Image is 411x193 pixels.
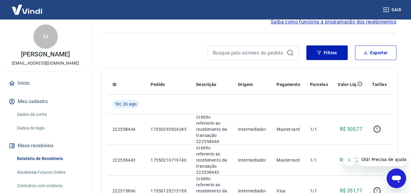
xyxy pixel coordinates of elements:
p: 17550293924283 [151,126,186,132]
iframe: Botão para abrir a janela de mensagens [387,169,406,188]
p: Crédito referente ao recebimento da transação 222558444 [196,114,228,145]
p: Descrição [196,81,217,88]
img: Vindi [7,0,47,19]
p: Mastercard [277,126,300,132]
p: Intermediador [238,126,267,132]
input: Busque pelo número do pedido [213,48,284,57]
iframe: Mensagem da empresa [358,153,406,166]
button: Sair [382,4,404,16]
button: Meus recebíveis [7,139,84,152]
button: Filtros [306,45,348,60]
a: Contratos com credores [15,180,84,192]
span: Olá! Precisa de ajuda? [4,4,51,9]
iframe: Fechar mensagem [343,154,355,166]
p: R$ 300,77 [340,126,363,133]
p: 17550216719746 [151,157,186,163]
button: Exportar [355,45,396,60]
span: Ter, 26 ago [115,101,137,107]
a: Dados da conta [15,108,84,121]
a: Saiba como funciona a programação dos recebimentos [271,18,396,26]
p: ID [113,81,117,88]
p: Mastercard [277,157,300,163]
p: Pedido [151,81,165,88]
a: Dados de login [15,122,84,134]
button: Meu cadastro [7,95,84,108]
a: Relatório de Recebíveis [15,152,84,165]
p: Parcelas [310,81,328,88]
p: 1/1 [310,157,328,163]
p: Pagamento [277,81,300,88]
p: Intermediador [238,157,267,163]
p: Crédito referente ao recebimento da transação 222538443 [196,145,228,175]
p: [EMAIL_ADDRESS][DOMAIN_NAME] [12,60,79,66]
a: Recebíveis Futuros Online [15,166,84,179]
p: Valor Líq. [338,81,357,88]
p: Origem [238,81,253,88]
p: 222538443 [113,157,141,163]
p: 222558444 [113,126,141,132]
p: [PERSON_NAME] [21,51,70,58]
p: 1/1 [310,126,328,132]
p: R$ 167,72 [340,156,363,164]
div: M [33,24,58,49]
p: Tarifas [372,81,387,88]
a: Início [7,77,84,90]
